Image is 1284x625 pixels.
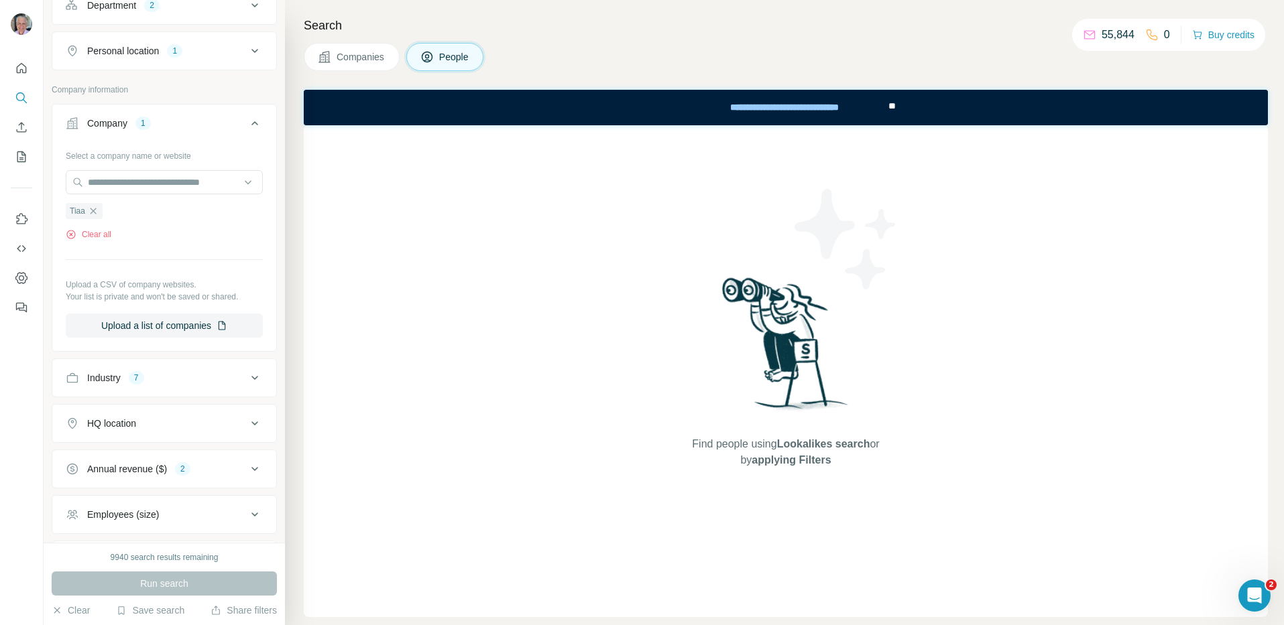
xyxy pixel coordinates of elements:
[116,604,184,617] button: Save search
[1238,579,1271,612] iframe: Intercom live chat
[11,145,32,169] button: My lists
[679,436,893,468] span: Find people using or by
[70,205,85,217] span: Tiaa
[66,314,263,338] button: Upload a list of companies
[52,362,276,394] button: Industry7
[716,274,856,423] img: Surfe Illustration - Woman searching with binoculars
[52,107,276,145] button: Company1
[11,236,32,261] button: Use Surfe API
[66,279,263,291] p: Upload a CSV of company websites.
[304,90,1268,125] iframe: To enrich screen reader interactions, please activate Accessibility in Grammarly extension settings
[87,117,127,130] div: Company
[1192,25,1254,44] button: Buy credits
[175,463,190,475] div: 2
[52,604,90,617] button: Clear
[439,50,470,64] span: People
[11,266,32,290] button: Dashboard
[87,462,167,476] div: Annual revenue ($)
[11,207,32,231] button: Use Surfe on LinkedIn
[87,417,136,430] div: HQ location
[52,453,276,485] button: Annual revenue ($)2
[66,228,111,240] button: Clear all
[777,438,870,449] span: Lookalikes search
[167,45,182,57] div: 1
[87,44,159,58] div: Personal location
[304,16,1268,35] h4: Search
[52,84,277,96] p: Company information
[11,295,32,320] button: Feedback
[211,604,277,617] button: Share filters
[52,498,276,531] button: Employees (size)
[786,179,907,299] img: Surfe Illustration - Stars
[1266,579,1277,590] span: 2
[87,508,159,521] div: Employees (size)
[129,372,144,384] div: 7
[66,145,263,162] div: Select a company name or website
[52,407,276,439] button: HQ location
[66,291,263,303] p: Your list is private and won't be saved or shared.
[11,115,32,139] button: Enrich CSV
[337,50,386,64] span: Companies
[1164,27,1170,43] p: 0
[52,35,276,67] button: Personal location1
[111,551,219,563] div: 9940 search results remaining
[11,86,32,110] button: Search
[11,13,32,35] img: Avatar
[752,454,831,466] span: applying Filters
[135,117,151,129] div: 1
[87,371,121,385] div: Industry
[11,56,32,80] button: Quick start
[1102,27,1134,43] p: 55,844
